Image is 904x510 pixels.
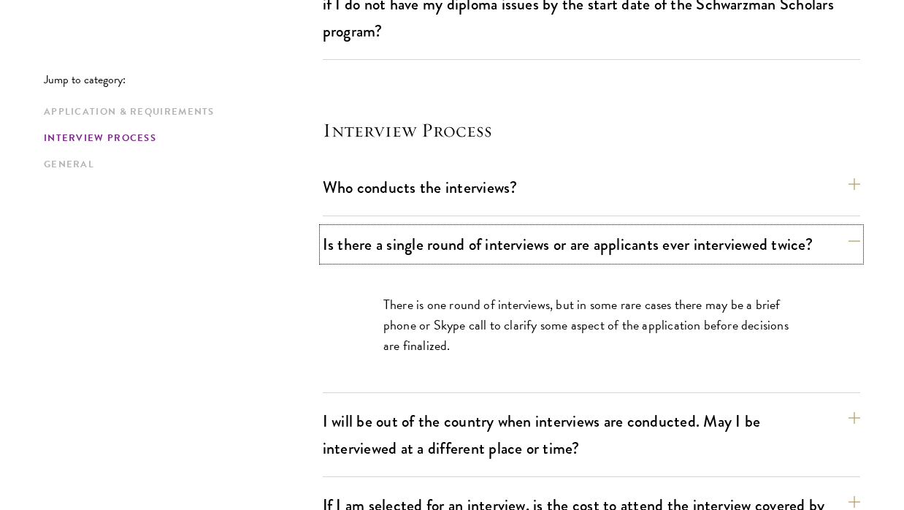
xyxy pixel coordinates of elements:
[44,157,314,172] a: General
[44,104,314,120] a: Application & Requirements
[383,294,800,356] p: There is one round of interviews, but in some rare cases there may be a brief phone or Skype call...
[323,118,860,142] h4: Interview Process
[323,228,860,261] button: Is there a single round of interviews or are applicants ever interviewed twice?
[44,131,314,146] a: Interview Process
[44,73,323,86] p: Jump to category:
[323,405,860,465] button: I will be out of the country when interviews are conducted. May I be interviewed at a different p...
[323,171,860,204] button: Who conducts the interviews?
